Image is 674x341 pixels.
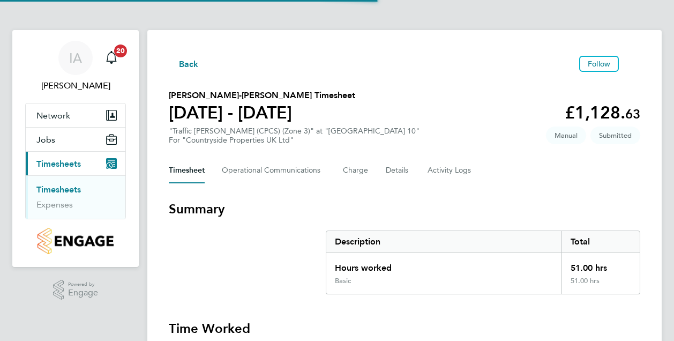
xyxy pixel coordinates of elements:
[561,231,640,253] div: Total
[12,30,139,267] nav: Main navigation
[169,57,199,70] button: Back
[428,158,473,183] button: Activity Logs
[26,152,125,175] button: Timesheets
[36,135,55,145] span: Jobs
[169,320,640,337] h3: Time Worked
[386,158,410,183] button: Details
[38,228,113,254] img: countryside-properties-logo-retina.png
[169,158,205,183] button: Timesheet
[561,253,640,277] div: 51.00 hrs
[579,56,619,72] button: Follow
[588,59,610,69] span: Follow
[590,127,640,144] span: This timesheet is Submitted.
[53,280,99,300] a: Powered byEngage
[26,175,125,219] div: Timesheets
[69,51,82,65] span: IA
[343,158,369,183] button: Charge
[101,41,122,75] a: 20
[565,102,640,123] app-decimal: £1,128.
[114,45,127,57] span: 20
[36,110,70,121] span: Network
[68,288,98,298] span: Engage
[26,103,125,127] button: Network
[326,253,561,277] div: Hours worked
[68,280,98,289] span: Powered by
[326,231,640,294] div: Summary
[169,136,420,145] div: For "Countryside Properties UK Ltd"
[36,199,73,210] a: Expenses
[222,158,326,183] button: Operational Communications
[623,61,640,66] button: Timesheets Menu
[25,41,126,92] a: IA[PERSON_NAME]
[169,102,355,123] h1: [DATE] - [DATE]
[335,277,351,285] div: Basic
[561,277,640,294] div: 51.00 hrs
[169,89,355,102] h2: [PERSON_NAME]-[PERSON_NAME] Timesheet
[179,58,199,71] span: Back
[326,231,561,253] div: Description
[25,79,126,92] span: Iulian Ardeleanu
[625,106,640,122] span: 63
[546,127,586,144] span: This timesheet was manually created.
[25,228,126,254] a: Go to home page
[169,201,640,218] h3: Summary
[26,128,125,151] button: Jobs
[36,184,81,195] a: Timesheets
[36,159,81,169] span: Timesheets
[169,127,420,145] div: "Traffic [PERSON_NAME] (CPCS) (Zone 3)" at "[GEOGRAPHIC_DATA] 10"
